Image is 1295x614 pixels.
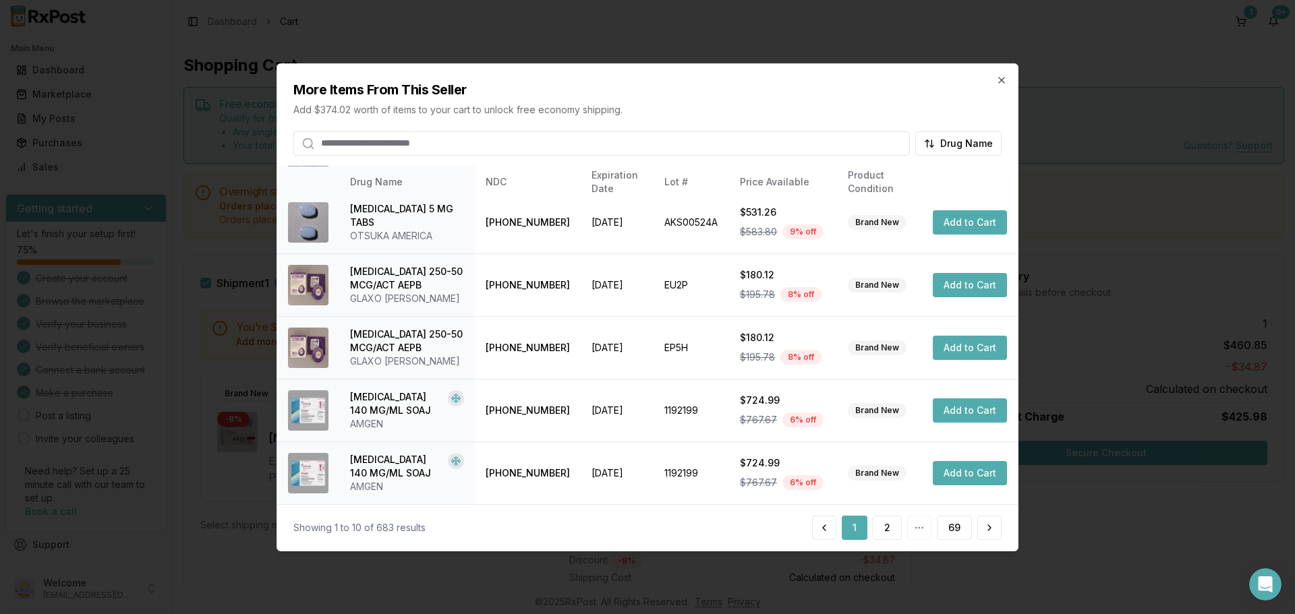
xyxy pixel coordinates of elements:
div: 6 % off [782,412,824,427]
td: [PHONE_NUMBER] [475,316,581,379]
div: AMGEN [350,480,464,493]
span: $195.78 [740,350,775,364]
div: 8 % off [780,350,822,365]
button: Add to Cart [933,273,1007,297]
button: Add to Cart [933,398,1007,423]
td: [PHONE_NUMBER] [475,441,581,504]
div: Brand New [848,466,906,481]
button: Drug Name [915,131,1002,155]
div: $724.99 [740,394,826,407]
button: Add to Cart [933,461,1007,485]
img: Advair Diskus 250-50 MCG/ACT AEPB [288,265,328,305]
th: Expiration Date [581,166,654,198]
td: [PHONE_NUMBER] [475,379,581,441]
div: Brand New [848,403,906,418]
td: [PHONE_NUMBER] [475,253,581,316]
img: Aimovig 140 MG/ML SOAJ [288,390,328,431]
td: EP5H [654,316,729,379]
button: 1 [842,516,867,540]
div: Brand New [848,278,906,293]
img: Abilify 5 MG TABS [288,202,328,243]
td: 1192199 [654,379,729,441]
td: EU2P [654,253,729,316]
th: Lot # [654,166,729,198]
div: GLAXO [PERSON_NAME] [350,292,464,305]
h2: More Items From This Seller [293,80,1002,98]
div: $724.99 [740,456,826,470]
th: Price Available [729,166,837,198]
div: GLAXO [PERSON_NAME] [350,355,464,368]
div: 8 % off [780,287,822,302]
div: Brand New [848,215,906,230]
button: Add to Cart [933,210,1007,235]
span: $767.67 [740,413,777,427]
div: [MEDICAL_DATA] 250-50 MCG/ACT AEPB [350,328,464,355]
th: Product Condition [837,166,922,198]
button: Add to Cart [933,336,1007,360]
div: Showing 1 to 10 of 683 results [293,521,426,534]
div: OTSUKA AMERICA [350,229,464,243]
button: 2 [873,516,902,540]
button: 69 [937,516,972,540]
td: AKS00524A [654,191,729,253]
div: AMGEN [350,417,464,431]
td: [DATE] [581,191,654,253]
td: [DATE] [581,253,654,316]
div: [MEDICAL_DATA] 140 MG/ML SOAJ [350,390,442,417]
div: [MEDICAL_DATA] 250-50 MCG/ACT AEPB [350,265,464,292]
div: [MEDICAL_DATA] 140 MG/ML SOAJ [350,453,442,480]
div: $180.12 [740,268,826,282]
span: $195.78 [740,288,775,301]
div: 6 % off [782,475,824,490]
p: Add $374.02 worth of items to your cart to unlock free economy shipping. [293,102,1002,116]
div: $531.26 [740,206,826,219]
img: Advair Diskus 250-50 MCG/ACT AEPB [288,328,328,368]
td: [DATE] [581,316,654,379]
span: Drug Name [940,136,993,150]
div: $180.12 [740,331,826,344]
th: Drug Name [339,166,475,198]
td: [DATE] [581,441,654,504]
div: [MEDICAL_DATA] 5 MG TABS [350,202,464,229]
div: Brand New [848,340,906,355]
img: Aimovig 140 MG/ML SOAJ [288,453,328,493]
td: 1192199 [654,441,729,504]
div: 9 % off [782,224,824,239]
th: NDC [475,166,581,198]
span: $583.80 [740,225,777,239]
span: $767.67 [740,476,777,489]
td: [DATE] [581,379,654,441]
td: [PHONE_NUMBER] [475,191,581,253]
iframe: Intercom live chat [1249,568,1282,601]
